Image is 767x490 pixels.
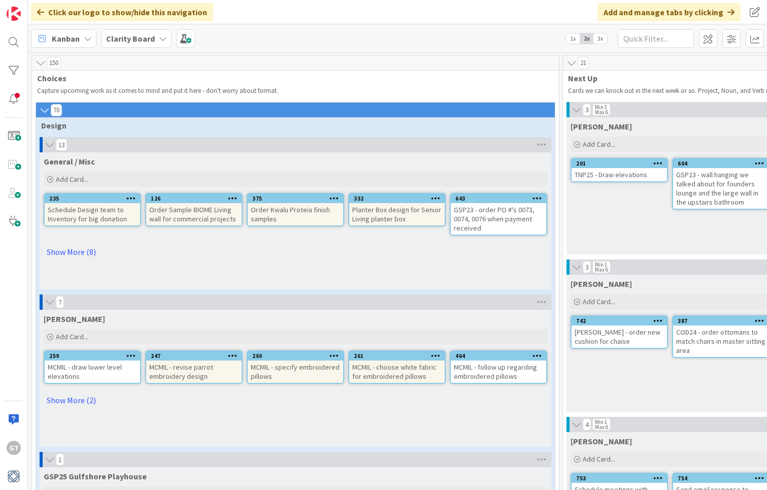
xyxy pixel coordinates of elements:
div: 643 [455,195,546,202]
div: Order Kwalu Proteia finish samples [248,203,343,225]
div: Add and manage tabs by clicking [597,3,741,21]
div: MCMIL - follow up regarding embroidered pillows [451,361,546,383]
div: 260 [248,351,343,361]
div: 375 [248,194,343,203]
div: 260 [252,352,343,360]
div: 742[PERSON_NAME] - order new cushion for chaise [572,316,667,348]
div: 742 [572,316,667,325]
div: 201TNP25 - Draw elevations [572,159,667,181]
span: 7 [56,296,64,308]
span: 3 [583,104,591,116]
div: 247MCMIL - revise parrot embroidery design [146,351,242,383]
div: 201 [576,160,667,167]
div: MCMIL - choose white fabric for embroidered pillows [349,361,445,383]
div: 259 [45,351,140,361]
a: Show More (2) [44,392,547,408]
span: Add Card... [56,175,88,184]
div: 332 [354,195,445,202]
span: 13 [56,139,67,151]
div: 464MCMIL - follow up regarding embroidered pillows [451,351,546,383]
div: 332 [349,194,445,203]
div: 201 [572,159,667,168]
div: 753 [576,475,667,482]
div: 464 [451,351,546,361]
div: 375 [252,195,343,202]
div: 643 [451,194,546,203]
div: Click our logo to show/hide this navigation [31,3,213,21]
img: avatar [7,469,21,483]
span: Add Card... [583,140,615,149]
div: MCMIL - draw lower level elevations [45,361,140,383]
span: GSP25 Gulfshore Playhouse [44,471,147,481]
div: 261 [354,352,445,360]
span: Choices [37,73,546,83]
div: 260MCMIL - specify embroidered pillows [248,351,343,383]
img: Visit kanbanzone.com [7,7,21,21]
span: General / Misc [44,156,95,167]
div: 126Order Sample BIOME Living wall for commercial projects [146,194,242,225]
span: 150 [47,57,61,69]
div: Schedule Design team to Inventory for big donation [45,203,140,225]
span: Gina [571,121,632,132]
span: 70 [51,104,62,116]
span: Kanban [52,32,80,45]
div: Min 1 [595,262,607,267]
span: 4 [583,418,591,431]
div: 261 [349,351,445,361]
div: 753 [572,474,667,483]
div: 235Schedule Design team to Inventory for big donation [45,194,140,225]
div: 247 [146,351,242,361]
div: Order Sample BIOME Living wall for commercial projects [146,203,242,225]
span: MCMIL McMillon [44,314,105,324]
span: Lisa K. [571,436,632,446]
div: TNP25 - Draw elevations [572,168,667,181]
div: 126 [146,194,242,203]
div: 235 [49,195,140,202]
span: 3x [593,34,607,44]
div: Max 6 [595,267,608,272]
div: Max 6 [595,424,608,430]
span: 21 [578,57,589,69]
div: 235 [45,194,140,203]
div: MCMIL - revise parrot embroidery design [146,361,242,383]
p: Capture upcoming work as it comes to mind and put it here - don't worry about format. [37,87,554,95]
b: Clarity Board [106,34,155,44]
span: Add Card... [583,454,615,464]
div: 247 [151,352,242,360]
a: Show More (8) [44,244,547,260]
div: 259MCMIL - draw lower level elevations [45,351,140,383]
div: 643GSP23 - order PO #'s 0073, 0074, 0076 when payment received [451,194,546,235]
span: 1 [56,453,64,466]
span: 1x [566,34,580,44]
div: 126 [151,195,242,202]
span: Lisa T. [571,279,632,289]
div: 464 [455,352,546,360]
div: 261MCMIL - choose white fabric for embroidered pillows [349,351,445,383]
div: 259 [49,352,140,360]
div: GSP23 - order PO #'s 0073, 0074, 0076 when payment received [451,203,546,235]
span: 3 [583,261,591,273]
div: 332Planter Box design for Senior Living planter box [349,194,445,225]
div: Min 1 [595,105,607,110]
input: Quick Filter... [618,29,694,48]
div: Min 1 [595,419,607,424]
div: GT [7,441,21,455]
span: Design [41,120,542,130]
div: 742 [576,317,667,324]
span: Add Card... [583,297,615,306]
div: MCMIL - specify embroidered pillows [248,361,343,383]
div: Max 6 [595,110,608,115]
div: 375Order Kwalu Proteia finish samples [248,194,343,225]
span: Add Card... [56,332,88,341]
span: 2x [580,34,593,44]
div: Planter Box design for Senior Living planter box [349,203,445,225]
div: [PERSON_NAME] - order new cushion for chaise [572,325,667,348]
